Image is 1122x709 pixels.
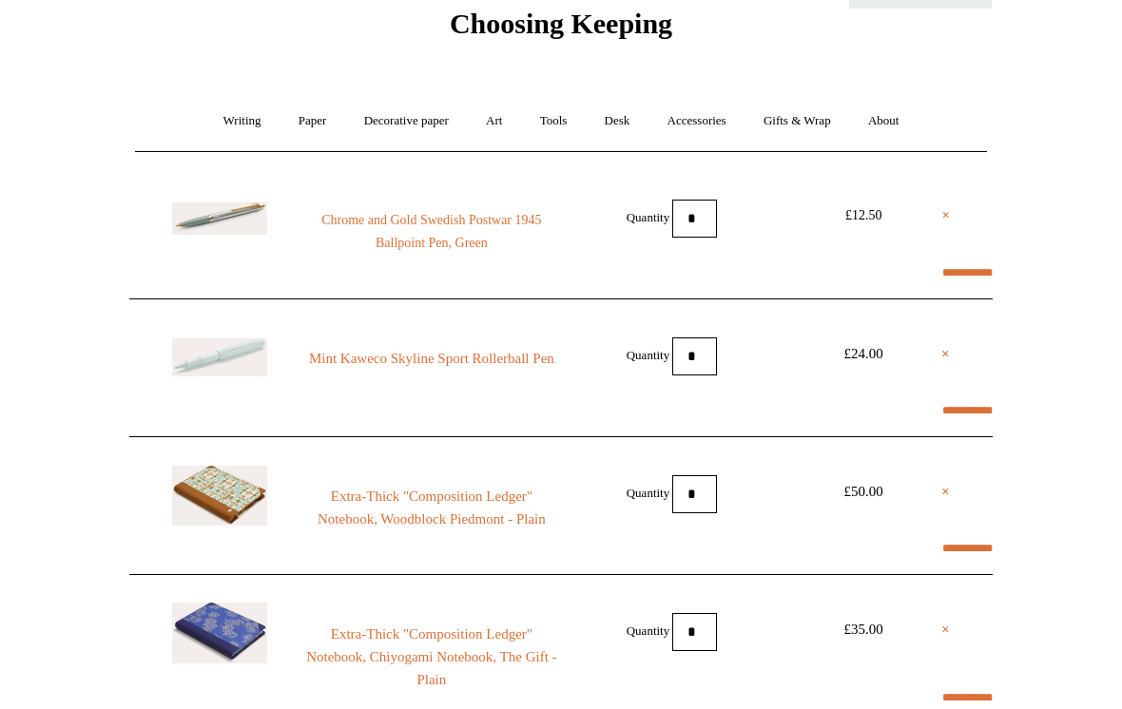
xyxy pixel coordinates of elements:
a: × [941,480,950,503]
label: Quantity [627,209,670,223]
label: Quantity [627,623,670,637]
a: Art [469,96,519,146]
a: Tools [523,96,585,146]
div: £24.00 [821,342,906,365]
a: × [941,342,950,365]
img: Chrome and Gold Swedish Postwar 1945 Ballpoint Pen, Green [172,202,267,235]
img: Mint Kaweco Skyline Sport Rollerball Pen [172,338,267,376]
label: Quantity [627,347,670,361]
img: Extra-Thick "Composition Ledger" Notebook, Chiyogami Notebook, The Gift - Plain [172,603,267,663]
span: Choosing Keeping [450,8,672,39]
a: Decorative paper [347,96,466,146]
a: Desk [588,96,648,146]
label: Quantity [627,485,670,499]
a: Gifts & Wrap [746,96,848,146]
a: Mint Kaweco Skyline Sport Rollerball Pen [302,347,561,370]
div: £12.50 [821,204,906,227]
a: Extra-Thick "Composition Ledger" Notebook, Woodblock Piedmont - Plain [302,485,561,530]
div: £50.00 [821,480,906,503]
div: £35.00 [821,618,906,641]
a: Extra-Thick "Composition Ledger" Notebook, Chiyogami Notebook, The Gift - Plain [302,623,561,691]
a: × [941,618,950,641]
a: Choosing Keeping [450,23,672,36]
img: Extra-Thick "Composition Ledger" Notebook, Woodblock Piedmont - Plain [172,466,267,526]
a: Paper [281,96,344,146]
a: × [942,204,950,227]
a: Chrome and Gold Swedish Postwar 1945 Ballpoint Pen, Green [302,209,561,255]
a: About [851,96,917,146]
a: Writing [206,96,279,146]
a: Accessories [650,96,744,146]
